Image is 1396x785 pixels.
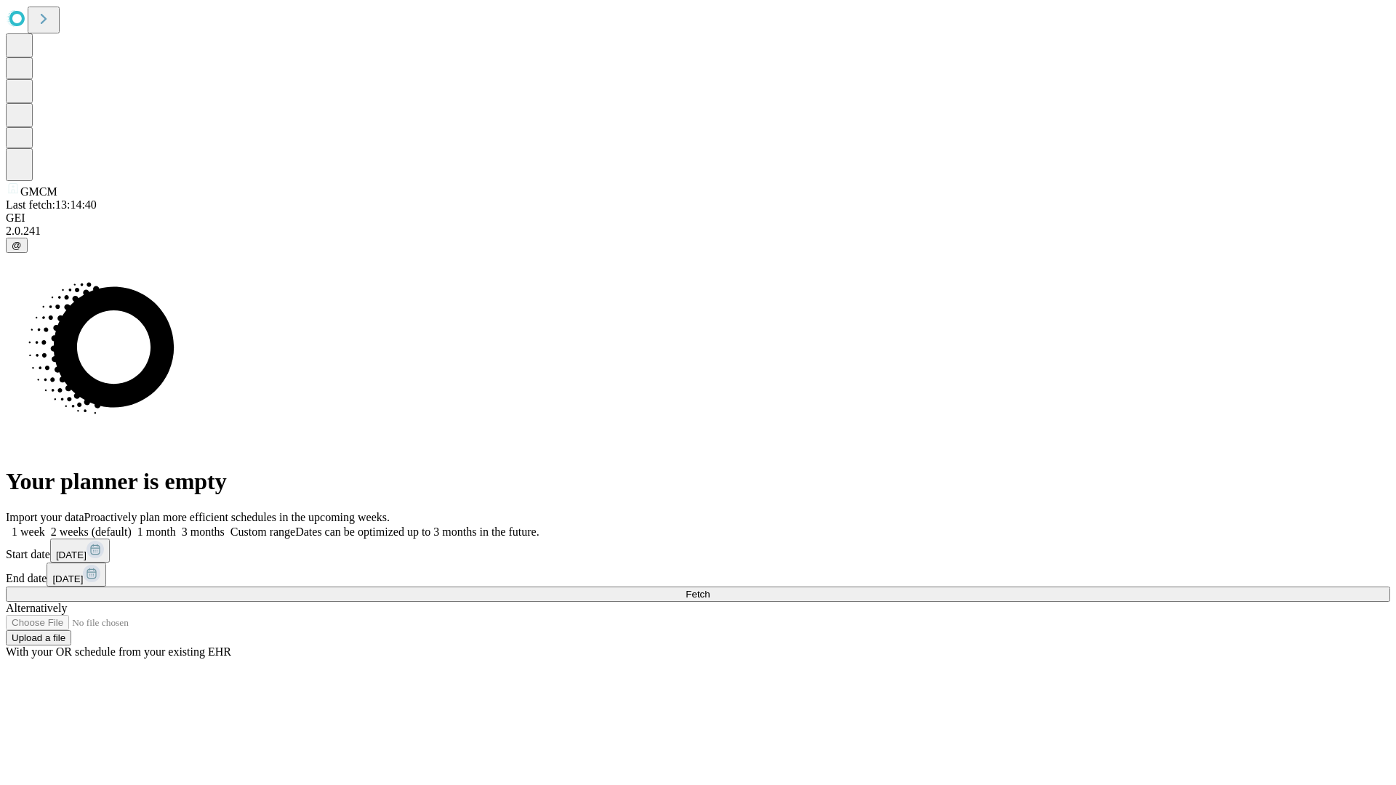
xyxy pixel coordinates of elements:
[20,185,57,198] span: GMCM
[51,526,132,538] span: 2 weeks (default)
[12,526,45,538] span: 1 week
[137,526,176,538] span: 1 month
[6,238,28,253] button: @
[52,573,83,584] span: [DATE]
[47,563,106,587] button: [DATE]
[50,539,110,563] button: [DATE]
[6,511,84,523] span: Import your data
[6,602,67,614] span: Alternatively
[12,240,22,251] span: @
[6,645,231,658] span: With your OR schedule from your existing EHR
[686,589,710,600] span: Fetch
[84,511,390,523] span: Proactively plan more efficient schedules in the upcoming weeks.
[6,563,1390,587] div: End date
[6,198,97,211] span: Last fetch: 13:14:40
[6,225,1390,238] div: 2.0.241
[6,212,1390,225] div: GEI
[6,630,71,645] button: Upload a file
[6,539,1390,563] div: Start date
[230,526,295,538] span: Custom range
[56,549,87,560] span: [DATE]
[182,526,225,538] span: 3 months
[6,587,1390,602] button: Fetch
[6,468,1390,495] h1: Your planner is empty
[295,526,539,538] span: Dates can be optimized up to 3 months in the future.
